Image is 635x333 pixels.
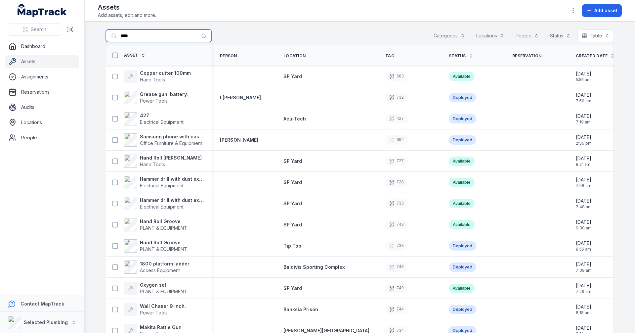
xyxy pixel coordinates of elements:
strong: Hammer drill with dust extraction unit [140,197,204,204]
span: Person [220,53,237,59]
time: 8/7/2025, 7:19:50 AM [576,113,591,125]
div: Available [449,220,475,229]
strong: 427 [140,112,184,119]
time: 7/29/2025, 7:08:22 AM [576,261,592,273]
span: 7:50 am [576,98,591,104]
a: SP Yard [283,285,302,292]
strong: [PERSON_NAME] [220,137,258,143]
button: Table [577,29,614,42]
strong: Makita Rattle Gun [140,324,182,331]
span: Power Tools [140,98,168,104]
time: 8/1/2025, 7:48:50 AM [576,198,592,210]
div: Deployed [449,241,476,251]
span: [DATE] [576,240,591,247]
a: Hammer drill with dust extraction unitElectrical Equipment [124,176,204,189]
span: [DATE] [576,219,592,225]
span: PLANT & EQUIPMENT [140,289,187,294]
div: Deployed [449,114,476,123]
a: SP Yard [283,179,302,186]
span: [DATE] [576,282,591,289]
span: 9:00 am [576,225,592,231]
button: Add asset [582,4,622,17]
div: 427 [385,114,408,123]
span: Reservation [512,53,541,59]
a: SP Yard [283,200,302,207]
a: 427Electrical Equipment [124,112,184,125]
a: SP Yard [283,158,302,165]
span: [DATE] [576,155,591,162]
div: 733 [385,199,408,208]
strong: Hand Roll Groove [140,218,187,225]
span: Add asset [594,7,617,14]
time: 8/8/2025, 7:50:48 AM [576,92,591,104]
span: Banksia Prison [283,307,318,312]
span: Access Equipment [140,267,180,273]
strong: 1800 platform ladder [140,261,190,267]
span: [DATE] [576,198,592,204]
span: SP Yard [283,73,302,79]
span: Acu-Tech [283,116,306,121]
strong: Wall Chaser 9 inch. [140,303,186,309]
span: Status [449,53,466,59]
span: Tip Top [283,243,301,249]
span: Hand Tools [140,77,165,82]
a: MapTrack [18,4,67,17]
a: SP Yard [283,221,302,228]
span: Hand Tools [140,162,165,167]
a: Created Date [576,53,615,59]
span: Electrical Equipment [140,204,184,210]
span: Asset [124,53,138,58]
div: Deployed [449,93,476,102]
div: Available [449,284,475,293]
a: Hammer drill with dust extraction unitElectrical Equipment [124,197,204,210]
div: 727 [385,157,408,166]
a: Hand Roll [PERSON_NAME]Hand Tools [124,155,202,168]
button: Categories [429,29,469,42]
time: 7/23/2025, 8:18:09 AM [576,304,591,315]
span: Search [31,26,46,33]
span: Created Date [576,53,608,59]
a: Copper cutter 100mmHand Tools [124,70,191,83]
a: Samsung phone with case and cableOffice Furniture & Equipment [124,133,204,147]
a: People [5,131,79,144]
div: Available [449,199,475,208]
div: Deployed [449,135,476,145]
span: Electrical Equipment [140,119,184,125]
span: Office Furniture & Equipment [140,140,202,146]
span: SP Yard [283,179,302,185]
a: Hand Roll GroovePLANT & EQUIPMENT [124,239,187,253]
strong: Hand Roll [PERSON_NAME] [140,155,202,161]
span: [DATE] [576,113,591,119]
span: 7:19 am [576,119,591,125]
a: Locations [5,116,79,129]
span: SP Yard [283,201,302,206]
a: Banksia Prison [283,306,318,313]
div: 603 [385,72,408,81]
div: 744 [385,305,408,314]
a: Audits [5,101,79,114]
span: 5:55 am [576,77,591,82]
span: [DATE] [576,261,592,268]
a: Reservations [5,85,79,99]
span: 7:29 am [576,289,591,294]
span: Add assets, edit and more. [98,12,156,19]
div: Available [449,157,475,166]
time: 7/30/2025, 8:55:15 AM [576,240,591,252]
span: 8:21 am [576,162,591,167]
span: [DATE] [576,304,591,310]
a: Hand Roll GroovePLANT & EQUIPMENT [124,218,187,231]
span: 7:08 am [576,268,592,273]
strong: Selected Plumbing [24,319,68,325]
a: I [PERSON_NAME] [220,94,261,101]
a: Wall Chaser 9 inch.Power Tools [124,303,186,316]
div: Deployed [449,305,476,314]
div: 738 [385,241,408,251]
a: Assignments [5,70,79,83]
strong: Oxygen set [140,282,187,288]
button: Locations [472,29,509,42]
span: PLANT & EQUIPMENT [140,246,187,252]
a: 1800 platform ladderAccess Equipment [124,261,190,274]
time: 7/30/2025, 9:00:25 AM [576,219,592,231]
span: [DATE] [576,71,591,77]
